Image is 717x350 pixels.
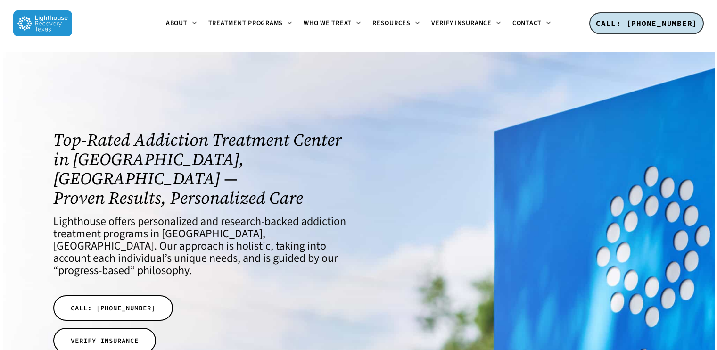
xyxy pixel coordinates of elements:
span: Contact [512,18,542,28]
h4: Lighthouse offers personalized and research-backed addiction treatment programs in [GEOGRAPHIC_DA... [53,216,346,277]
a: Contact [507,20,557,27]
span: CALL: [PHONE_NUMBER] [596,18,697,28]
a: Resources [367,20,426,27]
a: Treatment Programs [203,20,298,27]
img: Lighthouse Recovery Texas [13,10,72,36]
span: Resources [372,18,411,28]
span: CALL: [PHONE_NUMBER] [71,303,156,313]
a: Who We Treat [298,20,367,27]
a: CALL: [PHONE_NUMBER] [53,295,173,321]
span: Treatment Programs [208,18,283,28]
a: progress-based [58,262,130,279]
a: Verify Insurance [426,20,507,27]
a: CALL: [PHONE_NUMBER] [589,12,704,35]
span: Verify Insurance [431,18,492,28]
a: About [160,20,203,27]
h1: Top-Rated Addiction Treatment Center in [GEOGRAPHIC_DATA], [GEOGRAPHIC_DATA] — Proven Results, Pe... [53,130,346,208]
span: About [166,18,188,28]
span: Who We Treat [304,18,352,28]
span: VERIFY INSURANCE [71,336,139,345]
